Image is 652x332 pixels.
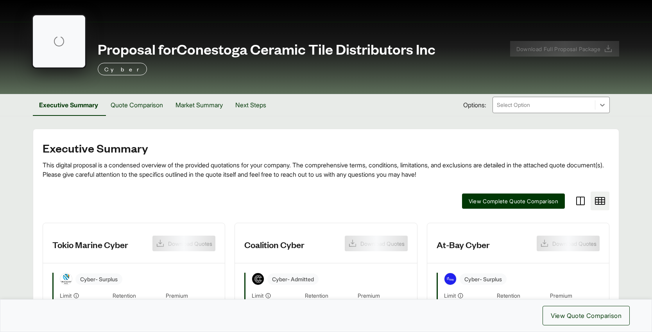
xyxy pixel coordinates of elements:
span: Download Full Proposal Package [516,45,601,53]
button: Executive Summary [33,94,104,116]
span: Cyber - Surplus [460,273,507,285]
h3: At-Bay Cyber [437,239,490,250]
span: Limit [444,291,456,300]
span: Premium [358,291,407,300]
span: Limit [252,291,263,300]
span: Cyber - Surplus [75,273,122,285]
span: Retention [497,291,546,300]
span: Retention [305,291,355,300]
img: At-Bay [444,273,456,285]
span: Cyber - Admitted [267,273,319,285]
h3: Tokio Marine Cyber [52,239,128,250]
button: View Complete Quote Comparison [462,194,565,209]
h3: Coalition Cyber [244,239,305,250]
span: Premium [550,291,600,300]
img: Tokio Marine [60,273,72,285]
span: View Quote Comparison [551,311,622,320]
span: Retention [113,291,162,300]
span: View Complete Quote Comparison [469,197,559,205]
button: View Quote Comparison [543,306,630,325]
button: Market Summary [169,94,229,116]
span: Proposal for Conestoga Ceramic Tile Distributors Inc [98,41,435,57]
span: Limit [60,291,72,300]
button: Quote Comparison [104,94,169,116]
button: Next Steps [229,94,272,116]
p: Cyber [104,64,140,74]
img: Coalition [252,273,264,285]
div: This digital proposal is a condensed overview of the provided quotations for your company. The co... [43,160,609,179]
span: Premium [166,291,215,300]
span: Options: [463,100,486,110]
h2: Executive Summary [43,142,609,154]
